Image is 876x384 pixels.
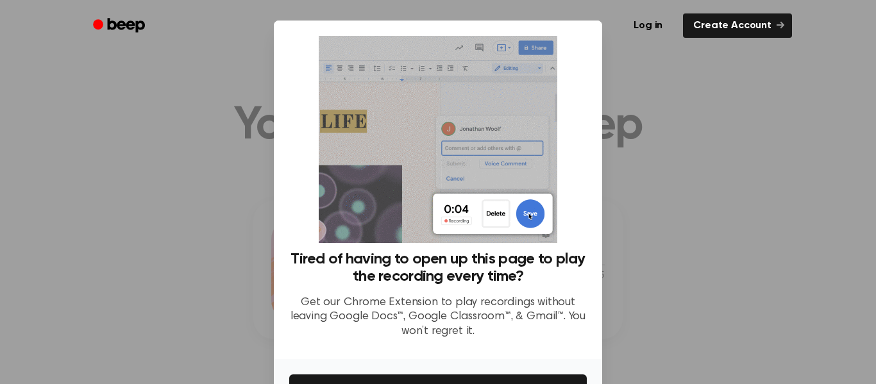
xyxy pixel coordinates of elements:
[621,11,675,40] a: Log in
[683,13,792,38] a: Create Account
[289,251,587,285] h3: Tired of having to open up this page to play the recording every time?
[289,296,587,339] p: Get our Chrome Extension to play recordings without leaving Google Docs™, Google Classroom™, & Gm...
[84,13,156,38] a: Beep
[319,36,557,243] img: Beep extension in action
